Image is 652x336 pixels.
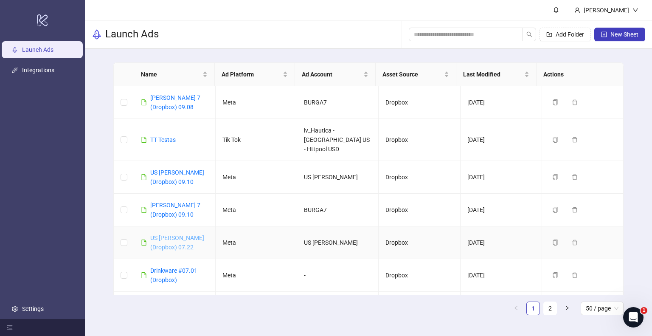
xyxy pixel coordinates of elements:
iframe: Intercom live chat [623,307,644,328]
th: Ad Platform [215,63,295,86]
td: lv_Hautica - [GEOGRAPHIC_DATA] US - Httpool USD [297,119,379,161]
span: copy [552,137,558,143]
span: Ad Account [302,70,362,79]
button: New Sheet [594,28,645,41]
div: [PERSON_NAME] [580,6,632,15]
span: Last Modified [463,70,523,79]
li: 2 [543,302,557,315]
span: 50 / page [586,302,618,315]
td: [DATE] [461,292,542,325]
th: Actions [537,63,617,86]
td: Dropbox [379,161,460,194]
td: Dropbox [379,292,460,325]
span: menu-fold [7,325,13,330]
a: US [PERSON_NAME] (Dropbox) 07.22 [150,234,204,251]
li: 1 [526,302,540,315]
span: delete [572,240,578,246]
span: search [526,31,532,37]
span: Ad Platform [222,70,281,79]
h3: Launch Ads [105,28,159,41]
th: Last Modified [456,63,537,86]
td: Meta [216,194,297,226]
td: Meta [216,161,297,194]
td: [DATE] [461,226,542,259]
span: down [632,7,638,13]
span: file [141,174,147,180]
span: 1 [641,307,647,314]
span: copy [552,240,558,246]
button: right [560,302,574,315]
span: folder-add [546,31,552,37]
a: [PERSON_NAME] 7 (Dropbox) 09.10 [150,202,200,218]
span: bell [553,7,559,13]
span: copy [552,99,558,105]
span: user [574,7,580,13]
span: file [141,137,147,143]
a: Drinkware #07.01 (Dropbox) [150,267,197,283]
div: Page Size [581,302,624,315]
span: copy [552,272,558,278]
td: [DATE] [461,259,542,292]
td: [DATE] [461,119,542,161]
td: Dropbox [379,86,460,119]
span: file [141,272,147,278]
td: Meta [216,226,297,259]
td: US [PERSON_NAME] [297,161,379,194]
td: BURGA7 [297,292,379,325]
span: rocket [92,29,102,40]
th: Name [134,63,215,86]
span: delete [572,137,578,143]
td: Meta [216,259,297,292]
td: Tik Tok [216,119,297,161]
span: file [141,207,147,213]
span: Add Folder [556,31,584,38]
span: delete [572,174,578,180]
td: [DATE] [461,194,542,226]
span: left [514,305,519,311]
span: delete [572,272,578,278]
td: - [297,259,379,292]
a: US [PERSON_NAME] (Dropbox) 09.10 [150,169,204,185]
a: Settings [22,305,44,312]
td: Dropbox [379,226,460,259]
td: BURGA7 [297,86,379,119]
td: Dropbox [379,259,460,292]
td: BURGA7 [297,194,379,226]
span: delete [572,207,578,213]
li: Previous Page [509,302,523,315]
td: Dropbox [379,194,460,226]
a: 1 [527,302,540,315]
a: Launch Ads [22,46,53,53]
td: US [PERSON_NAME] [297,226,379,259]
span: Name [141,70,201,79]
span: copy [552,207,558,213]
span: plus-square [601,31,607,37]
li: Next Page [560,302,574,315]
button: left [509,302,523,315]
th: Ad Account [295,63,376,86]
a: 2 [544,302,556,315]
a: Integrations [22,67,54,73]
a: [PERSON_NAME] 7 (Dropbox) 09.08 [150,94,200,110]
td: [DATE] [461,161,542,194]
button: Add Folder [540,28,591,41]
th: Asset Source [376,63,456,86]
td: [DATE] [461,86,542,119]
span: right [565,305,570,311]
td: Meta [216,86,297,119]
span: copy [552,174,558,180]
span: file [141,240,147,246]
span: New Sheet [610,31,638,38]
td: Meta [216,292,297,325]
span: delete [572,99,578,105]
td: Dropbox [379,119,460,161]
span: Asset Source [382,70,442,79]
span: file [141,99,147,105]
a: TT Testas [150,136,176,143]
